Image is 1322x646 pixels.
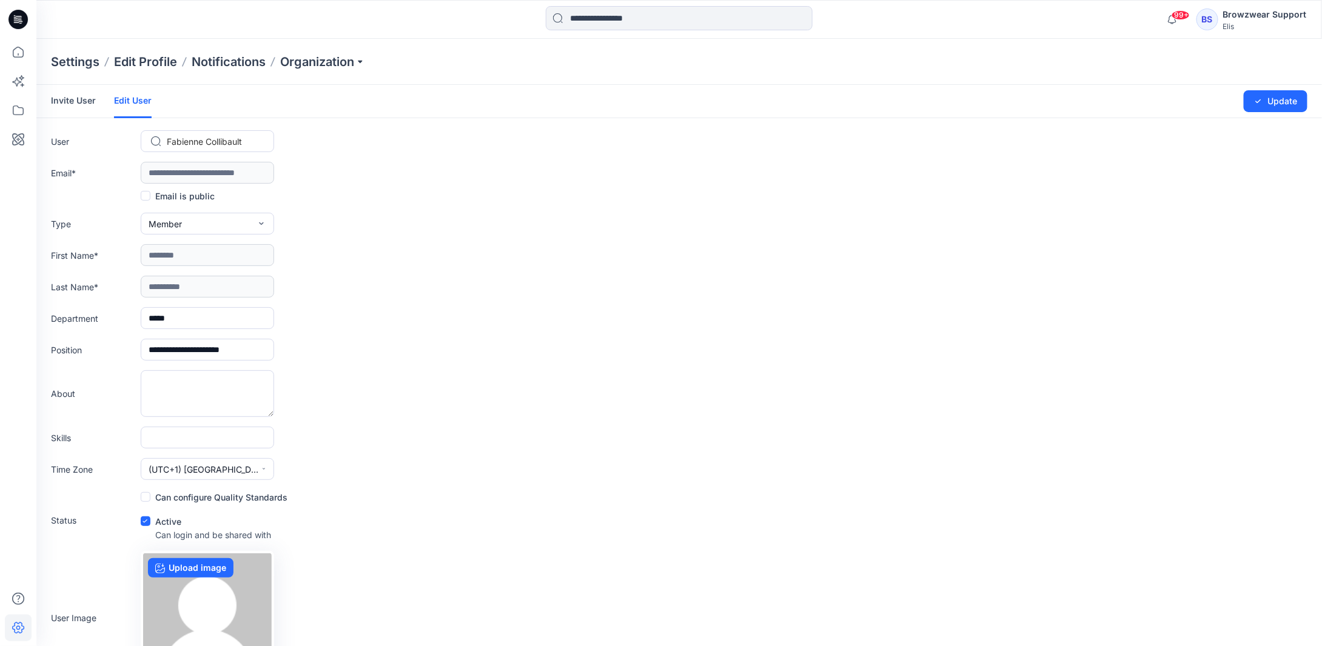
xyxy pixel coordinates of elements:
[51,611,136,624] label: User Image
[141,188,215,203] label: Email is public
[51,53,99,70] p: Settings
[51,249,136,262] label: First Name
[141,213,274,235] button: Member
[149,218,182,230] span: Member
[1223,22,1307,31] div: Elis
[51,463,136,476] label: Time Zone
[51,218,136,230] label: Type
[155,528,271,541] p: Can login and be shared with
[1172,10,1190,20] span: 99+
[51,281,136,293] label: Last Name
[148,558,233,578] label: Upload image
[114,53,177,70] a: Edit Profile
[1196,8,1218,30] div: BS
[1223,7,1307,22] div: Browzwear Support
[192,53,266,70] a: Notifications
[141,490,287,504] label: Can configure Quality Standards
[51,85,96,116] a: Invite User
[51,167,136,179] label: Email
[51,344,136,356] label: Position
[51,135,136,148] label: User
[1244,90,1307,112] button: Update
[149,463,261,476] span: (UTC+1) [GEOGRAPHIC_DATA] ([GEOGRAPHIC_DATA])
[51,387,136,400] label: About
[141,514,271,528] div: Active
[141,458,274,480] button: (UTC+1) [GEOGRAPHIC_DATA] ([GEOGRAPHIC_DATA])
[141,514,181,528] label: Active
[51,514,136,527] label: Status
[51,431,136,444] label: Skills
[51,312,136,325] label: Department
[114,85,152,118] a: Edit User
